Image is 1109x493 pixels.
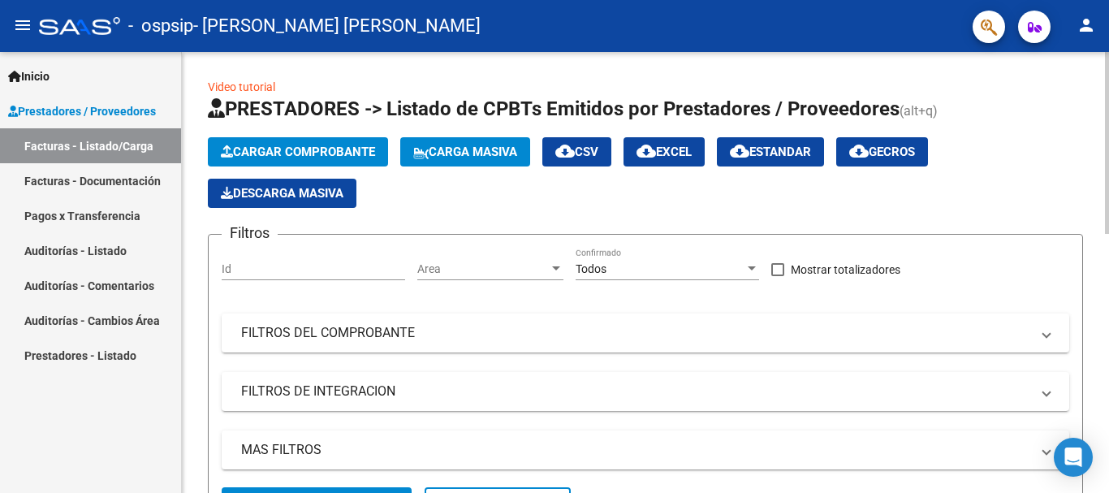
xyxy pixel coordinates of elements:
[1077,15,1096,35] mat-icon: person
[222,314,1069,352] mat-expansion-panel-header: FILTROS DEL COMPROBANTE
[221,145,375,159] span: Cargar Comprobante
[128,8,193,44] span: - ospsip
[241,441,1030,459] mat-panel-title: MAS FILTROS
[221,186,343,201] span: Descarga Masiva
[624,137,705,166] button: EXCEL
[555,141,575,161] mat-icon: cloud_download
[836,137,928,166] button: Gecros
[417,262,549,276] span: Area
[791,260,900,279] span: Mostrar totalizadores
[222,430,1069,469] mat-expansion-panel-header: MAS FILTROS
[13,15,32,35] mat-icon: menu
[241,324,1030,342] mat-panel-title: FILTROS DEL COMPROBANTE
[208,179,356,208] app-download-masive: Descarga masiva de comprobantes (adjuntos)
[542,137,611,166] button: CSV
[636,145,692,159] span: EXCEL
[208,179,356,208] button: Descarga Masiva
[730,141,749,161] mat-icon: cloud_download
[8,102,156,120] span: Prestadores / Proveedores
[730,145,811,159] span: Estandar
[208,97,900,120] span: PRESTADORES -> Listado de CPBTs Emitidos por Prestadores / Proveedores
[208,137,388,166] button: Cargar Comprobante
[849,145,915,159] span: Gecros
[576,262,606,275] span: Todos
[1054,438,1093,477] div: Open Intercom Messenger
[400,137,530,166] button: Carga Masiva
[900,103,938,119] span: (alt+q)
[8,67,50,85] span: Inicio
[555,145,598,159] span: CSV
[193,8,481,44] span: - [PERSON_NAME] [PERSON_NAME]
[208,80,275,93] a: Video tutorial
[717,137,824,166] button: Estandar
[636,141,656,161] mat-icon: cloud_download
[241,383,1030,400] mat-panel-title: FILTROS DE INTEGRACION
[849,141,869,161] mat-icon: cloud_download
[413,145,517,159] span: Carga Masiva
[222,222,278,244] h3: Filtros
[222,372,1069,411] mat-expansion-panel-header: FILTROS DE INTEGRACION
